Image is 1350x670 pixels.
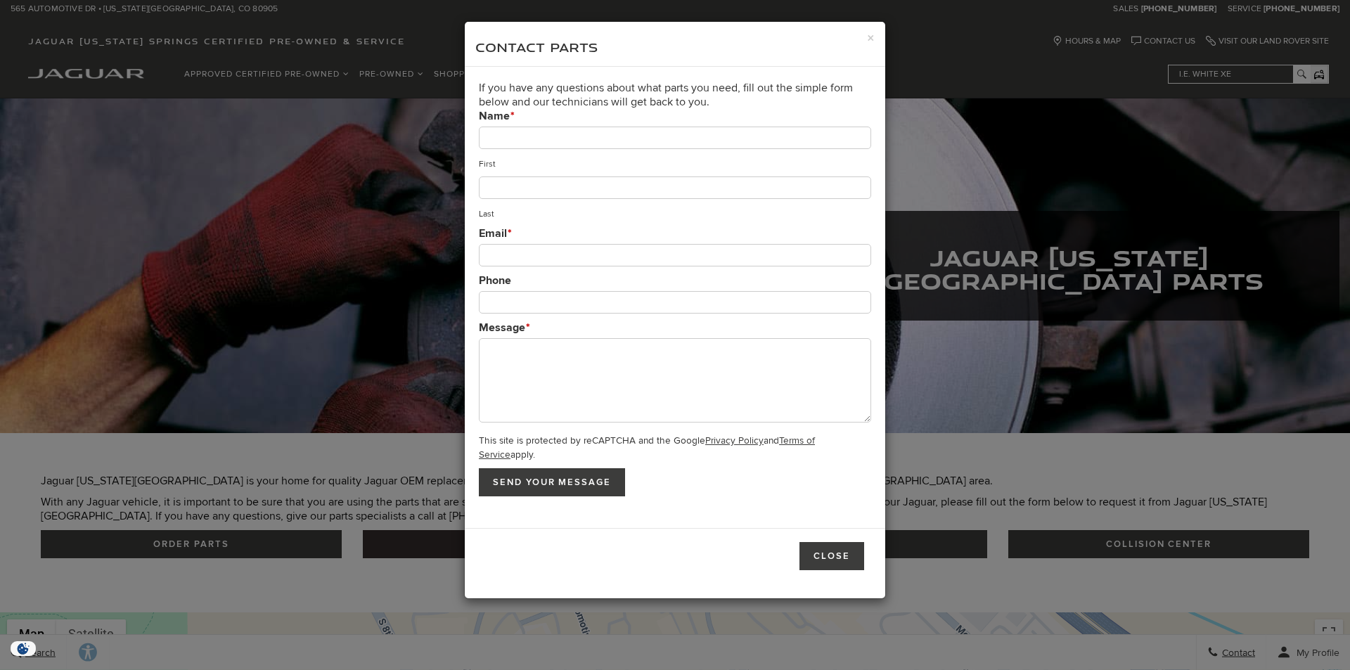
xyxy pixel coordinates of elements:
[479,435,815,460] small: This site is protected by reCAPTCHA and the Google and apply.
[7,641,39,656] section: Click to Open Cookie Consent Modal
[7,641,39,656] img: Opt-Out Icon
[705,435,764,446] a: Privacy Policy
[799,542,864,570] button: Close
[479,468,625,496] input: Send Your Message
[479,435,815,460] a: Terms of Service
